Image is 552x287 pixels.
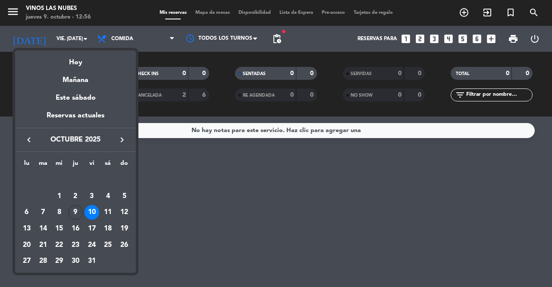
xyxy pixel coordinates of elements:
[100,158,116,172] th: sábado
[100,238,115,252] div: 25
[67,237,84,253] td: 23 de octubre de 2025
[52,189,66,204] div: 1
[36,205,50,220] div: 7
[19,237,35,253] td: 20 de octubre de 2025
[19,254,34,268] div: 27
[15,110,136,128] div: Reservas actuales
[68,205,83,220] div: 9
[21,134,37,145] button: keyboard_arrow_left
[51,253,67,269] td: 29 de octubre de 2025
[84,158,100,172] th: viernes
[36,221,50,236] div: 14
[51,204,67,221] td: 8 de octubre de 2025
[84,253,100,269] td: 31 de octubre de 2025
[85,205,99,220] div: 10
[36,238,50,252] div: 21
[19,221,34,236] div: 13
[100,221,116,237] td: 18 de octubre de 2025
[68,189,83,204] div: 2
[100,189,115,204] div: 4
[37,134,114,145] span: octubre 2025
[68,254,83,268] div: 30
[100,237,116,253] td: 25 de octubre de 2025
[19,172,132,188] td: OCT.
[100,205,115,220] div: 11
[24,135,34,145] i: keyboard_arrow_left
[51,237,67,253] td: 22 de octubre de 2025
[19,205,34,220] div: 6
[35,253,51,269] td: 28 de octubre de 2025
[84,237,100,253] td: 24 de octubre de 2025
[52,254,66,268] div: 29
[19,253,35,269] td: 27 de octubre de 2025
[68,221,83,236] div: 16
[15,86,136,110] div: Este sábado
[85,238,99,252] div: 24
[117,221,132,236] div: 19
[67,221,84,237] td: 16 de octubre de 2025
[51,158,67,172] th: miércoles
[35,204,51,221] td: 7 de octubre de 2025
[116,204,132,221] td: 12 de octubre de 2025
[52,221,66,236] div: 15
[114,134,130,145] button: keyboard_arrow_right
[19,158,35,172] th: lunes
[117,238,132,252] div: 26
[85,221,99,236] div: 17
[116,188,132,205] td: 5 de octubre de 2025
[51,221,67,237] td: 15 de octubre de 2025
[116,237,132,253] td: 26 de octubre de 2025
[19,204,35,221] td: 6 de octubre de 2025
[35,221,51,237] td: 14 de octubre de 2025
[68,238,83,252] div: 23
[52,205,66,220] div: 8
[84,204,100,221] td: 10 de octubre de 2025
[85,254,99,268] div: 31
[67,158,84,172] th: jueves
[15,68,136,86] div: Mañana
[84,188,100,205] td: 3 de octubre de 2025
[117,135,127,145] i: keyboard_arrow_right
[35,158,51,172] th: martes
[117,189,132,204] div: 5
[100,221,115,236] div: 18
[117,205,132,220] div: 12
[19,238,34,252] div: 20
[35,237,51,253] td: 21 de octubre de 2025
[36,254,50,268] div: 28
[116,221,132,237] td: 19 de octubre de 2025
[100,204,116,221] td: 11 de octubre de 2025
[67,188,84,205] td: 2 de octubre de 2025
[67,204,84,221] td: 9 de octubre de 2025
[52,238,66,252] div: 22
[116,158,132,172] th: domingo
[100,188,116,205] td: 4 de octubre de 2025
[67,253,84,269] td: 30 de octubre de 2025
[51,188,67,205] td: 1 de octubre de 2025
[19,221,35,237] td: 13 de octubre de 2025
[85,189,99,204] div: 3
[84,221,100,237] td: 17 de octubre de 2025
[15,50,136,68] div: Hoy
